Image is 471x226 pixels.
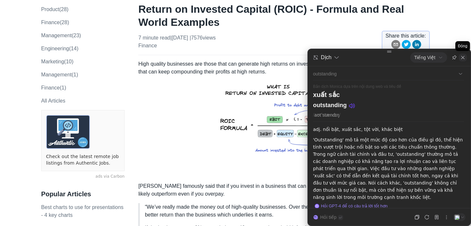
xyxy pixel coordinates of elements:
[46,153,120,166] a: Check out the latest remote job listings from Authentic Jobs.
[41,72,78,77] a: Management(1)
[145,203,425,219] p: “We’ve really made the money out of high-quality businesses. Over the long term, it’s hard for a ...
[190,35,216,40] span: | 7576 views
[402,40,411,51] button: twitter
[138,182,430,198] p: [PERSON_NAME] famously said that if you invest in a business that can compound high returns on in...
[41,46,78,51] a: engineering(14)
[41,20,69,25] a: finance(28)
[391,40,400,51] button: email
[41,33,81,38] a: management(23)
[41,98,65,104] a: All Articles
[138,60,430,177] p: High quality businesses are those that can generate high returns on invested capital. But, outsta...
[41,7,69,12] a: product(28)
[41,174,125,180] a: ads via Carbon
[412,40,421,51] button: linkedin
[212,76,356,177] img: return-on-invested-capital
[46,115,90,149] img: ads via Carbon
[138,34,216,50] p: 7 minute read | [DATE]
[41,59,74,64] a: marketing(10)
[138,43,157,48] a: finance
[386,32,426,40] span: Share this article:
[41,85,66,90] a: Finance(1)
[41,204,124,218] a: Best charts to use for presentations - 4 key charts
[138,3,430,29] h1: Return on Invested Capital (ROIC) - Formula and Real World Examples
[41,190,125,198] h3: Popular Articles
